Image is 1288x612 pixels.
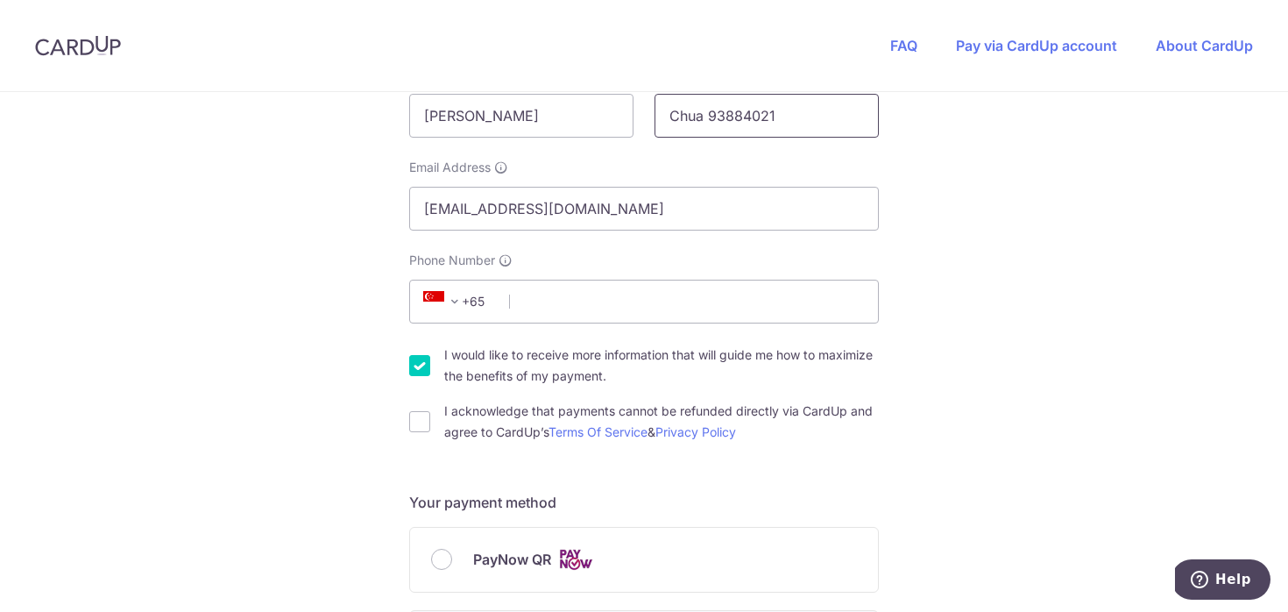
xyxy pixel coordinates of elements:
a: Pay via CardUp account [956,37,1117,54]
h5: Your payment method [409,492,879,513]
input: Last name [655,94,879,138]
input: First name [409,94,633,138]
span: +65 [423,291,465,312]
div: PayNow QR Cards logo [431,549,857,571]
a: Terms Of Service [548,424,648,439]
span: PayNow QR [473,549,551,570]
span: Phone Number [409,252,495,269]
a: Privacy Policy [655,424,736,439]
label: I would like to receive more information that will guide me how to maximize the benefits of my pa... [444,345,879,387]
label: I acknowledge that payments cannot be refunded directly via CardUp and agree to CardUp’s & [444,401,879,443]
input: Email address [409,187,879,231]
img: Cards logo [558,549,593,571]
iframe: Opens a widget where you can find more information [1175,559,1270,603]
img: CardUp [35,35,121,56]
a: About CardUp [1156,37,1253,54]
span: Email Address [409,159,491,176]
span: +65 [418,291,497,312]
a: FAQ [890,37,917,54]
